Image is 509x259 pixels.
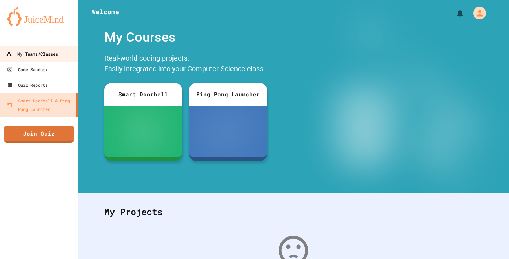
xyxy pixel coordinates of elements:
[133,117,153,146] img: sdb-white.svg
[443,7,466,19] div: My Notifications
[104,83,182,106] div: Smart Doorbell
[7,7,71,26] img: logo-orange.svg
[101,24,270,51] div: My Courses
[189,83,267,106] div: Ping Pong Launcher
[101,51,270,78] div: Real-world coding projects. Easily integrated into your Computer Science class.
[7,96,74,113] div: Smart Doorbell & Ping Pong Launcher
[466,5,488,21] div: My Account
[306,24,496,186] img: banner-image-my-projects.png
[7,81,48,89] div: Quiz Reports
[4,126,74,143] a: Join Quiz
[6,50,58,58] div: My Teams/Classes
[7,65,48,74] div: Code Sandbox
[97,198,490,226] div: My Projects
[212,117,244,146] img: ppl-with-ball.png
